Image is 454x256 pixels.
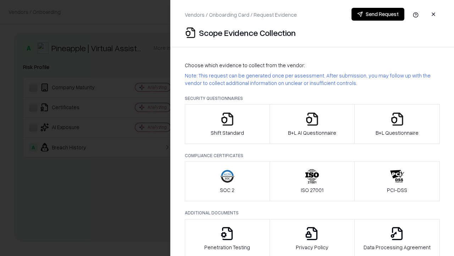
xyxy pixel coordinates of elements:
button: Send Request [351,8,404,21]
p: Additional Documents [185,210,440,216]
p: Vendors / Onboarding Card / Request Evidence [185,11,297,18]
p: Shift Standard [211,129,244,137]
p: Note: This request can be generated once per assessment. After submission, you may follow up with... [185,72,440,87]
button: PCI-DSS [354,161,440,201]
p: B+L Questionnaire [376,129,419,137]
button: Shift Standard [185,104,270,144]
p: Compliance Certificates [185,153,440,159]
p: Security Questionnaires [185,95,440,101]
p: ISO 27001 [301,186,323,194]
button: ISO 27001 [270,161,355,201]
p: PCI-DSS [387,186,407,194]
button: SOC 2 [185,161,270,201]
p: B+L AI Questionnaire [288,129,336,137]
p: Choose which evidence to collect from the vendor: [185,62,440,69]
p: Scope Evidence Collection [199,27,296,38]
p: Penetration Testing [204,244,250,251]
p: Data Processing Agreement [364,244,431,251]
button: B+L AI Questionnaire [270,104,355,144]
button: B+L Questionnaire [354,104,440,144]
p: SOC 2 [220,186,234,194]
p: Privacy Policy [296,244,328,251]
